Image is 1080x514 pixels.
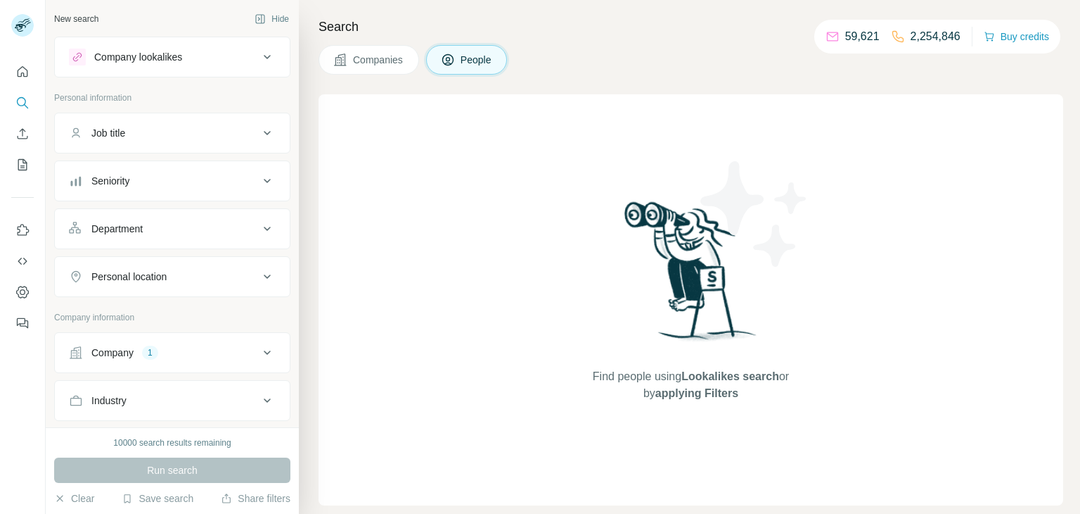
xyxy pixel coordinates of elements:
[681,370,779,382] span: Lookalikes search
[11,152,34,177] button: My lists
[54,311,290,324] p: Company information
[11,280,34,305] button: Dashboard
[55,40,290,74] button: Company lookalikes
[54,491,94,506] button: Clear
[122,491,193,506] button: Save search
[461,53,493,67] span: People
[55,212,290,246] button: Department
[655,387,738,399] span: applying Filters
[221,491,290,506] button: Share filters
[91,346,134,360] div: Company
[91,394,127,408] div: Industry
[11,249,34,274] button: Use Surfe API
[91,222,143,236] div: Department
[353,53,404,67] span: Companies
[11,90,34,115] button: Search
[691,151,818,277] img: Surfe Illustration - Stars
[245,8,299,30] button: Hide
[578,368,803,402] span: Find people using or by
[11,59,34,84] button: Quick start
[54,92,290,104] p: Personal information
[91,270,167,284] div: Personal location
[55,164,290,198] button: Seniority
[55,336,290,370] button: Company1
[54,13,98,25] div: New search
[911,28,960,45] p: 2,254,846
[11,121,34,146] button: Enrich CSV
[55,116,290,150] button: Job title
[11,218,34,243] button: Use Surfe on LinkedIn
[11,311,34,336] button: Feedback
[113,437,231,449] div: 10000 search results remaining
[55,384,290,418] button: Industry
[142,346,158,359] div: 1
[845,28,880,45] p: 59,621
[91,126,125,140] div: Job title
[319,17,1063,37] h4: Search
[618,198,764,355] img: Surfe Illustration - Woman searching with binoculars
[55,260,290,294] button: Personal location
[984,27,1049,46] button: Buy credits
[91,174,129,188] div: Seniority
[94,50,182,64] div: Company lookalikes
